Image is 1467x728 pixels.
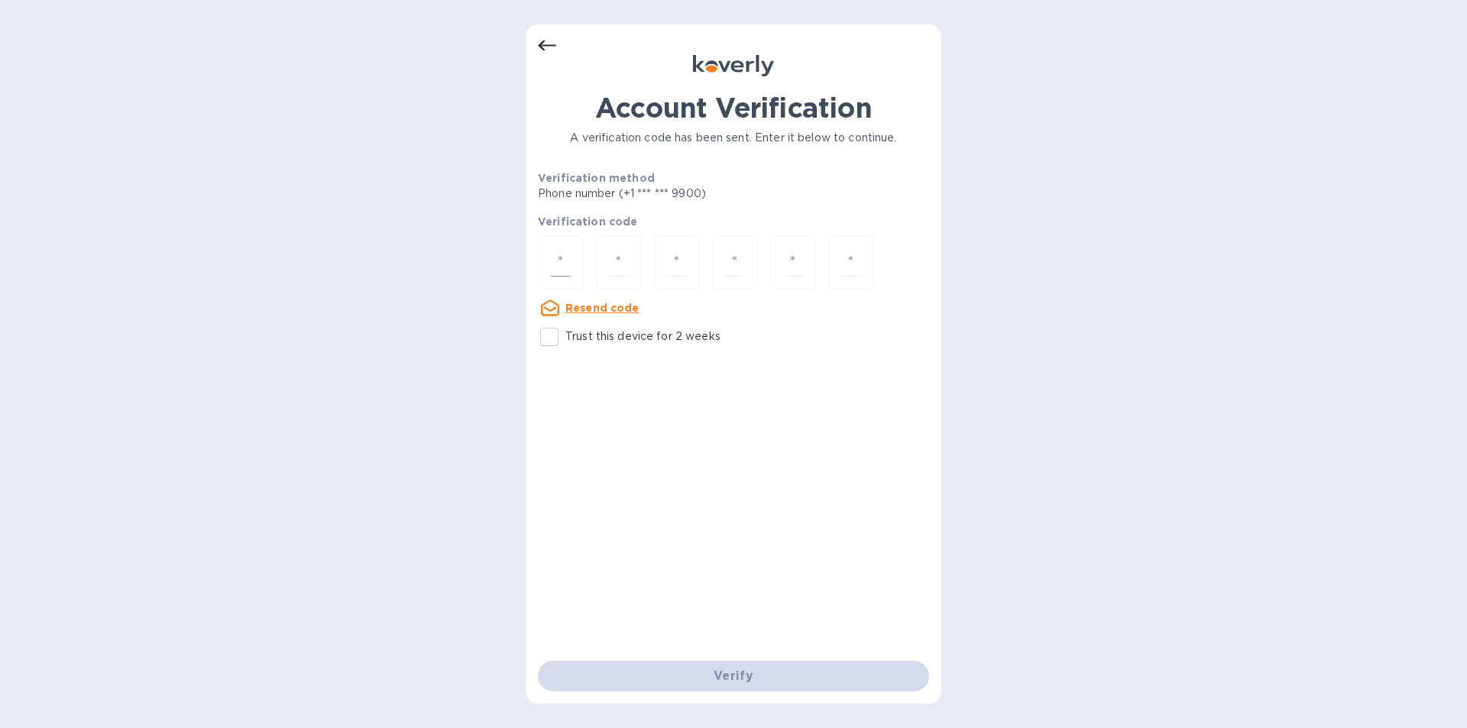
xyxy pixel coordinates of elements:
b: Verification method [538,172,655,184]
p: Trust this device for 2 weeks [565,328,721,345]
p: Phone number (+1 *** *** 9900) [538,186,823,202]
p: A verification code has been sent. Enter it below to continue. [538,130,929,146]
u: Resend code [565,302,640,314]
h1: Account Verification [538,92,929,124]
p: Verification code [538,214,929,229]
